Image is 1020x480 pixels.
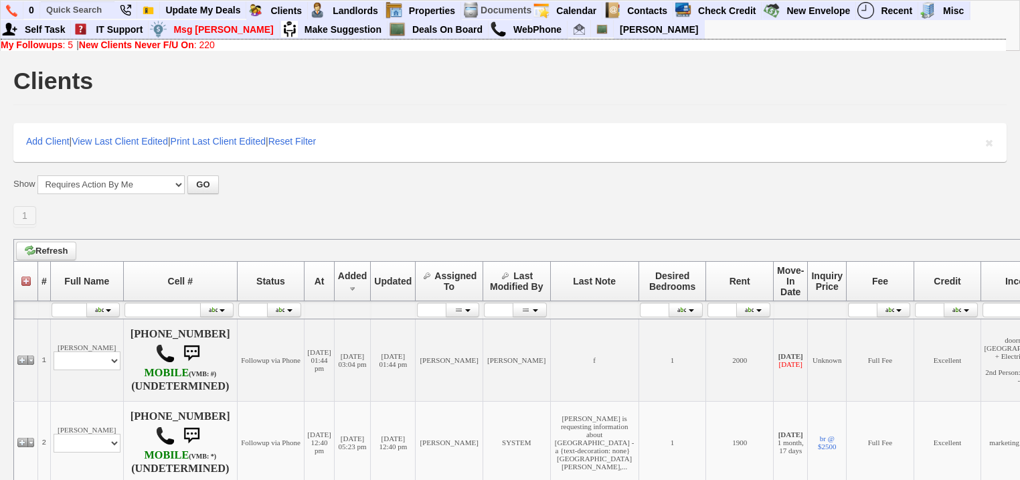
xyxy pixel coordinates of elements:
[38,319,51,401] td: 1
[173,24,273,35] font: Msg [PERSON_NAME]
[143,5,154,16] img: Bookmark.png
[389,21,406,37] img: chalkboard.png
[781,2,856,19] a: New Envelope
[171,136,266,147] a: Print Last Client Edited
[480,1,532,19] td: Documents
[13,206,36,225] a: 1
[23,1,40,19] a: 0
[811,270,843,292] span: Inquiry Price
[120,5,131,16] img: phone22.png
[178,340,205,367] img: sms.png
[508,21,568,38] a: WebPhone
[334,319,371,401] td: [DATE] 03:04 pm
[155,343,175,364] img: call.png
[144,367,189,379] font: MOBILE
[614,21,703,38] a: [PERSON_NAME]
[649,270,695,292] span: Desired Bedrooms
[483,319,550,401] td: [PERSON_NAME]
[41,1,114,18] input: Quick Search
[1,39,63,50] b: My Followups
[168,21,279,38] a: Msg [PERSON_NAME]
[596,23,608,35] img: chalkboard.png
[872,276,888,287] span: Fee
[404,2,461,19] a: Properties
[1,39,73,50] a: My Followups: 5
[574,23,585,35] img: Renata@HomeSweetHomeProperties.com
[407,21,489,38] a: Deals On Board
[256,276,285,287] span: Status
[327,2,384,19] a: Landlords
[144,449,189,461] font: MOBILE
[934,276,960,287] span: Credit
[462,2,479,19] img: docs.png
[808,319,847,401] td: Unknown
[371,319,416,401] td: [DATE] 01:44 pm
[160,1,246,19] a: Update My Deals
[374,276,412,287] span: Updated
[847,319,914,401] td: Full Fee
[155,426,175,446] img: call.png
[237,319,305,401] td: Followup via Phone
[38,261,51,301] th: #
[144,367,216,379] b: T-Mobile USA, Inc.
[604,2,620,19] img: contact.png
[533,2,549,19] img: appt_icon.png
[550,319,639,401] td: f
[79,39,194,50] b: New Clients Never F/U On
[19,21,71,38] a: Self Task
[281,21,298,37] img: su2.jpg
[938,2,970,19] a: Misc
[299,21,388,38] a: Make Suggestion
[16,242,76,260] a: Refresh
[857,2,874,19] img: recent.png
[168,276,193,287] span: Cell #
[920,2,936,19] img: officebldg.png
[875,2,918,19] a: Recent
[778,430,803,438] b: [DATE]
[573,276,616,287] span: Last Note
[144,449,216,461] b: Verizon Wireless
[150,21,167,37] img: money.png
[247,2,264,19] img: clients.png
[818,434,837,451] a: br @ $2500
[72,136,168,147] a: View Last Client Edited
[706,319,774,401] td: 2000
[72,21,89,37] img: help2.png
[1,39,1006,50] div: |
[551,2,602,19] a: Calendar
[338,270,367,281] span: Added
[778,352,803,360] b: [DATE]
[639,319,706,401] td: 1
[305,319,334,401] td: [DATE] 01:44 pm
[26,136,70,147] a: Add Client
[490,21,507,37] img: call.png
[6,5,17,17] img: phone.png
[13,123,1007,162] div: | | |
[386,2,402,19] img: properties.png
[64,276,109,287] span: Full Name
[779,360,802,368] font: [DATE]
[13,69,93,93] h1: Clients
[622,2,673,19] a: Contacts
[1,21,18,37] img: myadd.png
[189,370,216,378] font: (VMB: #)
[914,319,981,401] td: Excellent
[189,453,216,460] font: (VMB: *)
[315,276,325,287] span: At
[763,2,780,19] img: gmoney.png
[50,319,123,401] td: [PERSON_NAME]
[79,39,215,50] a: New Clients Never F/U On: 220
[265,2,308,19] a: Clients
[187,175,218,194] button: GO
[490,270,543,292] span: Last Modified By
[126,410,234,475] h4: [PHONE_NUMBER] (UNDETERMINED)
[434,270,477,292] span: Assigned To
[777,265,804,297] span: Move-In Date
[309,2,326,19] img: landlord.png
[268,136,317,147] a: Reset Filter
[126,328,234,392] h4: [PHONE_NUMBER] (UNDETERMINED)
[730,276,750,287] span: Rent
[13,178,35,190] label: Show
[675,2,691,19] img: creditreport.png
[90,21,149,38] a: IT Support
